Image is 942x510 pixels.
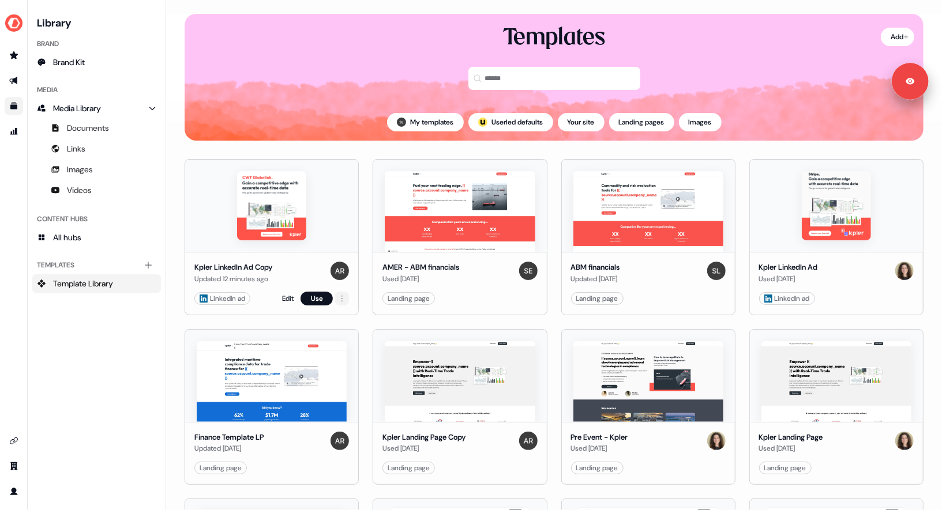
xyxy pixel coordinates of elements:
button: Landing pages [609,113,674,131]
button: Your site [558,113,605,131]
button: AMER - ABM financialsAMER - ABM financialsUsed [DATE]SabastianLanding page [373,159,547,315]
a: Go to profile [5,482,23,501]
span: Template Library [53,278,113,289]
img: Aleksandra [331,262,349,280]
a: Go to prospects [5,46,23,65]
div: ABM financials [571,262,620,273]
button: Finance Template LPFinance Template LPUpdated [DATE]AleksandraLanding page [185,329,359,485]
img: Finance Template LP [197,341,347,422]
div: Landing page [388,462,430,474]
img: Aleksandra [519,432,538,450]
button: Kpler Landing Page CopyKpler Landing Page CopyUsed [DATE]AleksandraLanding page [373,329,547,485]
img: userled logo [478,118,487,127]
span: Videos [67,184,92,196]
a: All hubs [32,228,161,247]
div: Kpler LinkedIn Ad Copy [194,262,272,273]
span: Brand Kit [53,56,85,68]
img: Alexandra [707,432,726,450]
div: Used [DATE] [382,273,459,285]
div: Kpler Landing Page Copy [382,432,466,443]
a: Links [32,139,161,158]
img: AMER - ABM financials [385,171,535,252]
a: Go to outbound experience [5,71,23,90]
img: Kpler LinkedIn Ad [802,171,871,240]
div: Landing page [576,293,618,304]
div: Used [DATE] [571,443,628,454]
div: Updated [DATE] [194,443,264,454]
span: Documents [67,122,109,134]
img: ABM financials [573,171,723,252]
div: LinkedIn ad [764,293,810,304]
div: Landing page [388,293,430,304]
button: Add [881,28,914,46]
a: Videos [32,181,161,199]
a: Template Library [32,274,161,293]
a: Edit [282,293,294,304]
span: Images [67,164,93,175]
button: My templates [387,113,464,131]
div: Kpler Landing Page [759,432,823,443]
img: Sabastian [519,262,538,280]
div: Pre Event - Kpler [571,432,628,443]
a: Go to integrations [5,432,23,450]
img: Alexandra [895,262,914,280]
div: Updated [DATE] [571,273,620,285]
div: Finance Template LP [194,432,264,443]
div: Used [DATE] [382,443,466,454]
img: Kpler Landing Page Copy [385,341,535,422]
button: Pre Event - KplerPre Event - KplerUsed [DATE]AlexandraLanding page [561,329,735,485]
a: Go to attribution [5,122,23,141]
div: Updated 12 minutes ago [194,273,272,285]
img: Aleksandra [331,432,349,450]
div: AMER - ABM financials [382,262,459,273]
a: Images [32,160,161,179]
button: Kpler LinkedIn Ad CopyKpler LinkedIn Ad CopyUpdated 12 minutes agoAleksandra LinkedIn adEditUse [185,159,359,315]
a: Media Library [32,99,161,118]
div: Landing page [200,462,242,474]
div: Templates [32,256,161,274]
div: Landing page [576,462,618,474]
button: ABM financialsABM financialsUpdated [DATE]Shi JiaLanding page [561,159,735,315]
span: Media Library [53,103,101,114]
div: Kpler LinkedIn Ad [759,262,818,273]
div: Used [DATE] [759,443,823,454]
a: Brand Kit [32,53,161,71]
a: Go to team [5,457,23,475]
div: ; [478,118,487,127]
span: All hubs [53,232,81,243]
div: Used [DATE] [759,273,818,285]
img: Shi Jia [397,118,406,127]
a: Documents [32,119,161,137]
div: Media [32,81,161,99]
button: Use [301,292,333,305]
div: Templates [503,23,605,53]
img: Kpler LinkedIn Ad Copy [237,171,306,240]
a: Go to templates [5,97,23,115]
div: LinkedIn ad [200,293,245,304]
div: Content Hubs [32,210,161,228]
img: Alexandra [895,432,914,450]
button: Images [679,113,722,131]
button: userled logo;Userled defaults [468,113,553,131]
div: Landing page [764,462,806,474]
button: Kpler Landing Page Kpler Landing PageUsed [DATE]AlexandraLanding page [749,329,924,485]
h3: Library [32,14,161,30]
div: Brand [32,35,161,53]
span: Links [67,143,85,154]
img: Pre Event - Kpler [573,341,723,422]
button: Kpler LinkedIn AdKpler LinkedIn AdUsed [DATE]Alexandra LinkedIn ad [749,159,924,315]
img: Kpler Landing Page [761,341,911,422]
img: Shi Jia [707,262,726,280]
